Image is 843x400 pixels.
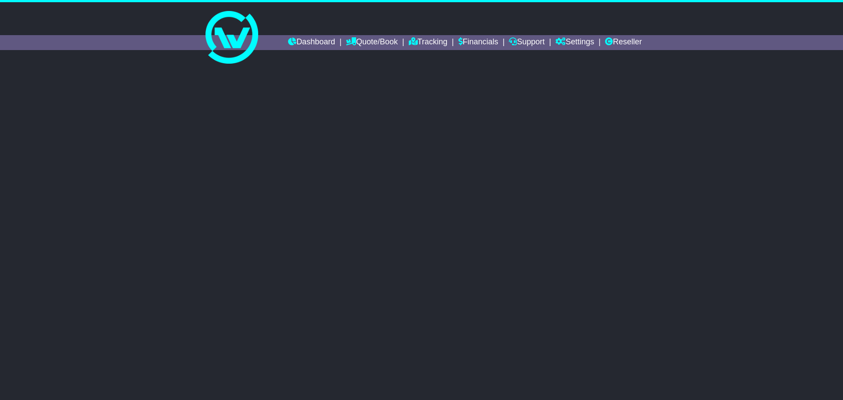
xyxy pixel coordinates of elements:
[458,35,498,50] a: Financials
[288,35,335,50] a: Dashboard
[346,35,398,50] a: Quote/Book
[409,35,447,50] a: Tracking
[555,35,594,50] a: Settings
[509,35,544,50] a: Support
[605,35,642,50] a: Reseller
